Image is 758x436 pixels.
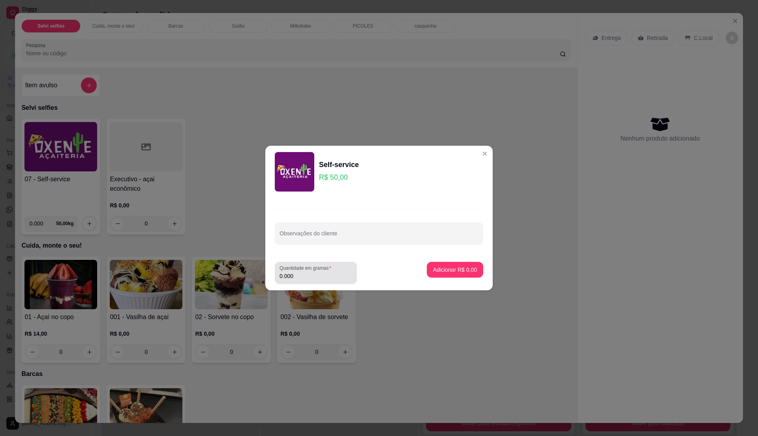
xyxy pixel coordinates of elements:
input: Observações do cliente [280,233,478,241]
div: Self-service [319,159,359,170]
label: Quantidade em gramas [280,265,334,271]
p: R$ 50,00 [319,172,359,183]
button: Close [478,147,491,160]
img: product-image [275,152,314,192]
button: Adicionar R$ 0,00 [427,262,483,278]
p: Adicionar R$ 0,00 [433,266,477,274]
input: Quantidade em gramas [280,272,352,280]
